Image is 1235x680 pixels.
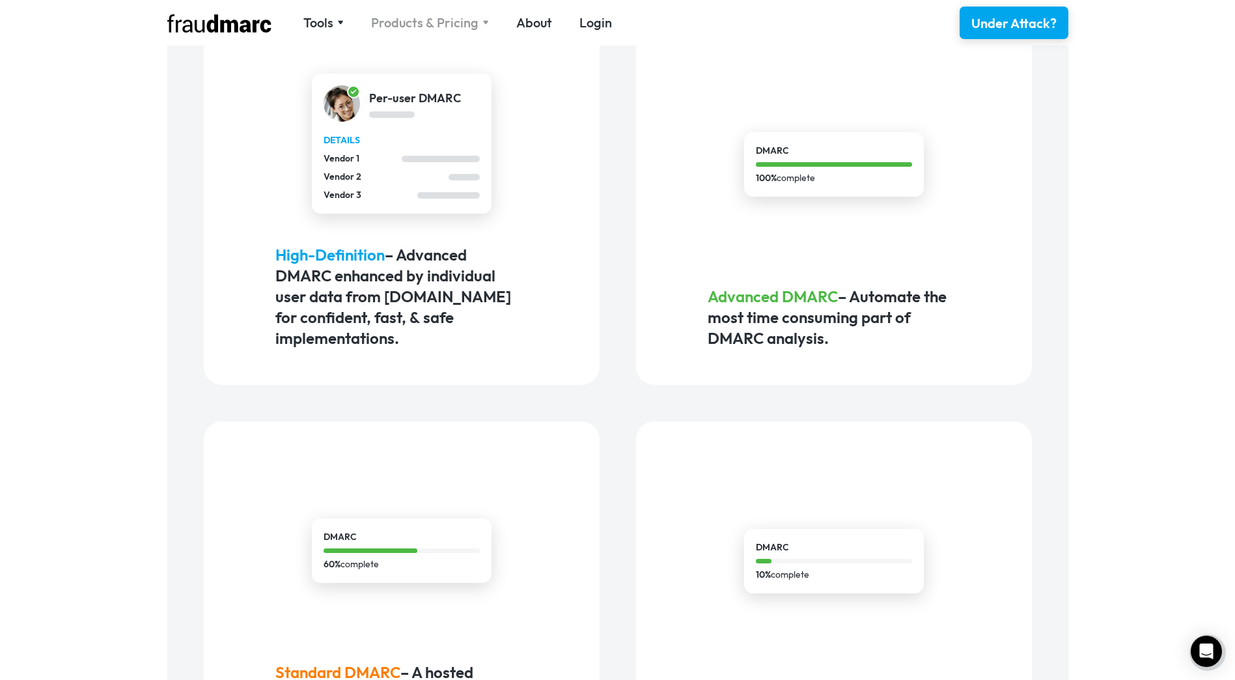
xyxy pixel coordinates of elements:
div: Products & Pricing [371,14,479,32]
div: Vendor 2 [324,170,449,184]
div: Per-user DMARC [369,90,461,107]
div: DMARC [756,144,912,158]
a: Login [579,14,612,32]
div: Tools [303,14,333,32]
h5: – Advanced DMARC enhanced by individual user data from [DOMAIN_NAME] for confident, fast, & safe ... [275,244,527,348]
div: Vendor 1 [324,152,402,165]
div: complete [756,568,912,582]
strong: 10% [756,569,771,580]
div: complete [756,171,912,185]
div: Vendor 3 [324,188,417,202]
a: About [516,14,552,32]
div: Under Attack? [971,14,1057,33]
h5: – Automate the most time consuming part of DMARC analysis. [708,286,960,348]
div: Open Intercom Messenger [1191,636,1222,667]
div: DMARC [756,541,912,554]
div: Tools [303,14,344,32]
div: DMARC [324,530,480,544]
strong: 100% [756,172,777,184]
span: High-Definition [275,245,385,264]
a: Under Attack? [960,7,1068,39]
div: complete [324,558,480,571]
strong: 60% [324,558,340,570]
div: Products & Pricing [371,14,489,32]
div: details [324,134,480,147]
span: Advanced DMARC [708,287,838,306]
